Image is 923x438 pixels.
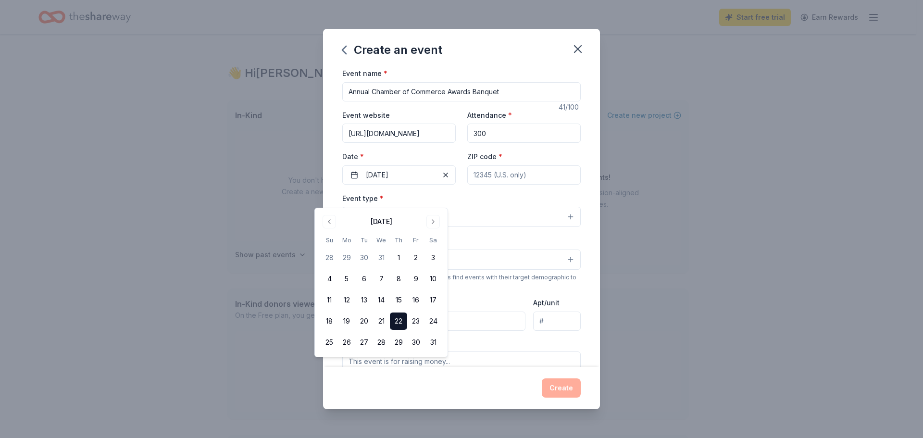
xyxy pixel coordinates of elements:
[426,215,440,228] button: Go to next month
[338,270,355,288] button: 5
[321,313,338,330] button: 18
[342,165,456,185] button: [DATE]
[342,250,581,270] button: Select
[342,42,442,58] div: Create an event
[338,313,355,330] button: 19
[424,334,442,351] button: 31
[390,270,407,288] button: 8
[424,270,442,288] button: 10
[559,101,581,113] div: 41 /100
[355,334,373,351] button: 27
[323,215,336,228] button: Go to previous month
[407,313,424,330] button: 23
[467,124,581,143] input: 20
[338,235,355,245] th: Monday
[390,235,407,245] th: Thursday
[342,69,387,78] label: Event name
[342,111,390,120] label: Event website
[390,313,407,330] button: 22
[373,291,390,309] button: 14
[342,194,384,203] label: Event type
[390,249,407,266] button: 1
[533,312,581,331] input: #
[321,334,338,351] button: 25
[407,291,424,309] button: 16
[467,152,502,162] label: ZIP code
[338,249,355,266] button: 29
[373,334,390,351] button: 28
[321,249,338,266] button: 28
[407,270,424,288] button: 9
[321,270,338,288] button: 4
[467,111,512,120] label: Attendance
[424,235,442,245] th: Saturday
[321,235,338,245] th: Sunday
[321,291,338,309] button: 11
[373,235,390,245] th: Wednesday
[342,152,456,162] label: Date
[407,334,424,351] button: 30
[424,313,442,330] button: 24
[355,291,373,309] button: 13
[390,291,407,309] button: 15
[342,124,456,143] input: https://www...
[390,334,407,351] button: 29
[371,216,392,227] div: [DATE]
[373,249,390,266] button: 31
[424,249,442,266] button: 3
[355,270,373,288] button: 6
[407,235,424,245] th: Friday
[533,298,560,308] label: Apt/unit
[338,291,355,309] button: 12
[373,270,390,288] button: 7
[424,291,442,309] button: 17
[355,235,373,245] th: Tuesday
[342,82,581,101] input: Spring Fundraiser
[355,249,373,266] button: 30
[338,334,355,351] button: 26
[373,313,390,330] button: 21
[342,274,581,289] div: We use this information to help brands find events with their target demographic to sponsor their...
[407,249,424,266] button: 2
[342,207,581,227] button: Select
[467,165,581,185] input: 12345 (U.S. only)
[355,313,373,330] button: 20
